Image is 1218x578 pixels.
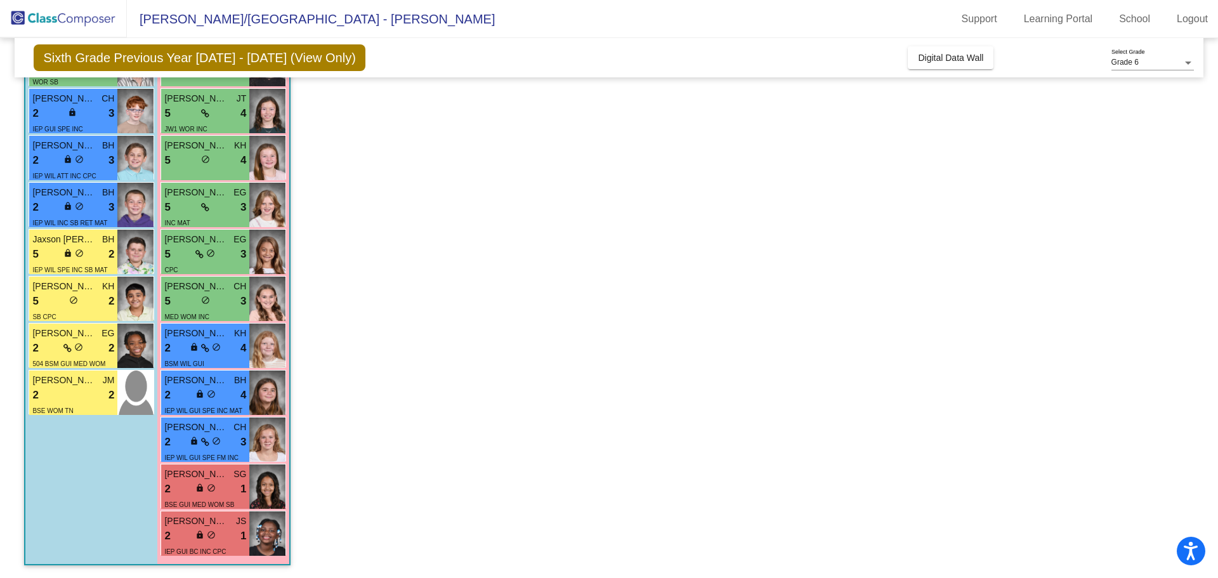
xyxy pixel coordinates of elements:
[164,407,242,414] span: IEP WIL GUI SPE INC MAT
[237,92,247,105] span: JT
[103,374,115,387] span: JM
[164,293,170,310] span: 5
[32,126,82,133] span: IEP GUI SPE INC
[164,233,228,246] span: [PERSON_NAME]
[1014,9,1103,29] a: Learning Portal
[108,152,114,169] span: 3
[63,202,72,211] span: lock
[195,530,204,539] span: lock
[1111,58,1139,67] span: Grade 6
[1109,9,1160,29] a: School
[164,246,170,263] span: 5
[190,343,199,351] span: lock
[68,108,77,117] span: lock
[32,374,96,387] span: [PERSON_NAME]
[74,343,83,351] span: do_not_disturb_alt
[212,343,221,351] span: do_not_disturb_alt
[240,434,246,450] span: 3
[908,46,993,69] button: Digital Data Wall
[164,220,190,227] span: INC MAT
[32,293,38,310] span: 5
[63,155,72,164] span: lock
[234,139,246,152] span: KH
[164,501,234,522] span: BSE GUI MED WOM SB CPC TN
[32,173,96,180] span: IEP WIL ATT INC CPC
[240,387,246,404] span: 4
[233,280,246,293] span: CH
[32,360,105,381] span: 504 BSM GUI MED WOM SPE ATT CPC TN
[32,327,96,340] span: [PERSON_NAME]
[195,483,204,492] span: lock
[164,92,228,105] span: [PERSON_NAME]
[918,53,983,63] span: Digital Data Wall
[233,468,246,481] span: SG
[233,421,246,434] span: CH
[32,92,96,105] span: [PERSON_NAME]
[207,390,216,398] span: do_not_disturb_alt
[1167,9,1218,29] a: Logout
[233,186,246,199] span: EG
[164,454,239,461] span: IEP WIL GUI SPE FM INC
[164,374,228,387] span: [PERSON_NAME]
[164,468,228,481] span: [PERSON_NAME]
[108,246,114,263] span: 2
[32,105,38,122] span: 2
[164,434,170,450] span: 2
[164,139,228,152] span: [PERSON_NAME]
[240,528,246,544] span: 1
[207,483,216,492] span: do_not_disturb_alt
[75,249,84,258] span: do_not_disturb_alt
[32,246,38,263] span: 5
[164,548,226,555] span: IEP GUI BC INC CPC
[63,249,72,258] span: lock
[164,515,228,528] span: [PERSON_NAME]
[952,9,1007,29] a: Support
[201,296,210,305] span: do_not_disturb_alt
[240,105,246,122] span: 4
[108,293,114,310] span: 2
[236,515,246,528] span: JS
[32,313,56,320] span: SB CPC
[164,313,209,320] span: MED WOM INC
[32,266,107,287] span: IEP WIL SPE INC SB MAT CPC
[102,186,114,199] span: BH
[32,186,96,199] span: [PERSON_NAME]
[164,105,170,122] span: 5
[190,437,199,445] span: lock
[108,199,114,216] span: 3
[233,233,246,246] span: EG
[164,199,170,216] span: 5
[32,340,38,357] span: 2
[164,340,170,357] span: 2
[164,266,178,273] span: CPC
[234,327,246,340] span: KH
[108,387,114,404] span: 2
[102,139,114,152] span: BH
[32,387,38,404] span: 2
[201,155,210,164] span: do_not_disturb_alt
[164,280,228,293] span: [PERSON_NAME]
[206,249,215,258] span: do_not_disturb_alt
[32,199,38,216] span: 2
[102,280,114,293] span: KH
[240,152,246,169] span: 4
[32,280,96,293] span: [PERSON_NAME]
[101,92,114,105] span: CH
[164,152,170,169] span: 5
[32,233,96,246] span: Jaxson [PERSON_NAME]
[69,296,78,305] span: do_not_disturb_alt
[164,327,228,340] span: [PERSON_NAME]
[207,530,216,539] span: do_not_disturb_alt
[32,139,96,152] span: [PERSON_NAME]
[34,44,365,71] span: Sixth Grade Previous Year [DATE] - [DATE] (View Only)
[75,202,84,211] span: do_not_disturb_alt
[164,528,170,544] span: 2
[240,340,246,357] span: 4
[108,340,114,357] span: 2
[108,105,114,122] span: 3
[164,186,228,199] span: [PERSON_NAME]
[127,9,495,29] span: [PERSON_NAME]/[GEOGRAPHIC_DATA] - [PERSON_NAME]
[164,421,228,434] span: [PERSON_NAME]
[195,390,204,398] span: lock
[240,481,246,497] span: 1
